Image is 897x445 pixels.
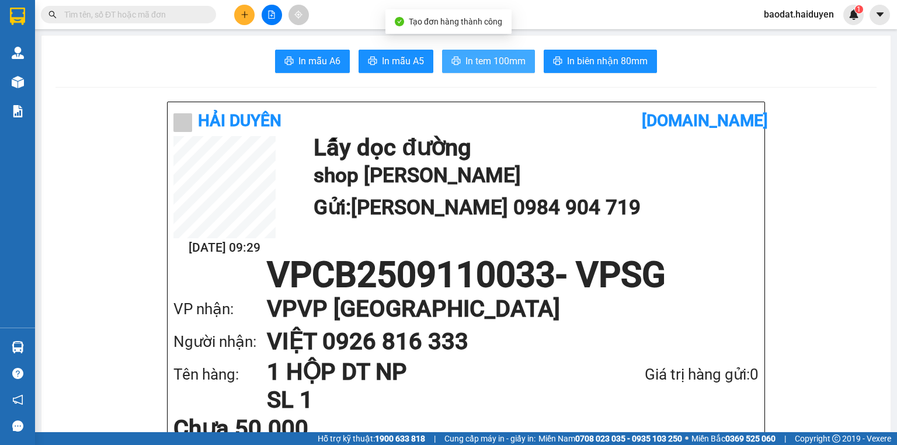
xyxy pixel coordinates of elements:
span: | [784,432,786,445]
span: Cung cấp máy in - giấy in: [444,432,536,445]
b: Hải Duyên [198,111,281,130]
span: Tạo đơn hàng thành công [409,17,502,26]
h2: shop [PERSON_NAME] [314,159,753,192]
span: copyright [832,434,840,443]
span: file-add [267,11,276,19]
span: aim [294,11,303,19]
button: printerIn mẫu A5 [359,50,433,73]
div: Chưa 50.000 [173,417,367,440]
h2: [DATE] 09:29 [173,238,276,258]
sup: 1 [855,5,863,13]
span: Hỗ trợ kỹ thuật: [318,432,425,445]
img: solution-icon [12,105,24,117]
span: | [434,432,436,445]
span: notification [12,394,23,405]
h1: VIỆT 0926 816 333 [267,325,735,358]
span: plus [241,11,249,19]
h1: 1 HỘP DT NP [267,358,583,386]
button: file-add [262,5,282,25]
input: Tìm tên, số ĐT hoặc mã đơn [64,8,202,21]
button: plus [234,5,255,25]
span: In biên nhận 80mm [567,54,648,68]
span: printer [284,56,294,67]
span: Miền Bắc [691,432,776,445]
div: VP nhận: [173,297,267,321]
span: Miền Nam [538,432,682,445]
span: 1 [857,5,861,13]
span: printer [553,56,562,67]
img: warehouse-icon [12,76,24,88]
span: message [12,420,23,432]
span: printer [368,56,377,67]
span: In mẫu A5 [382,54,424,68]
div: Người nhận: [173,330,267,354]
h1: Gửi: [PERSON_NAME] 0984 904 719 [314,192,753,224]
img: warehouse-icon [12,47,24,59]
button: printerIn mẫu A6 [275,50,350,73]
h1: VP VP [GEOGRAPHIC_DATA] [267,293,735,325]
button: aim [288,5,309,25]
span: caret-down [875,9,885,20]
span: printer [451,56,461,67]
button: printerIn tem 100mm [442,50,535,73]
h1: VPCB2509110033 - VPSG [173,258,759,293]
span: ⚪️ [685,436,689,441]
span: check-circle [395,17,404,26]
span: In tem 100mm [465,54,526,68]
button: printerIn biên nhận 80mm [544,50,657,73]
h1: SL 1 [267,386,583,414]
strong: 1900 633 818 [375,434,425,443]
strong: 0369 525 060 [725,434,776,443]
span: In mẫu A6 [298,54,340,68]
div: Giá trị hàng gửi: 0 [583,363,759,387]
b: [DOMAIN_NAME] [642,111,768,130]
img: warehouse-icon [12,341,24,353]
span: baodat.haiduyen [755,7,843,22]
button: caret-down [870,5,890,25]
span: search [48,11,57,19]
div: Tên hàng: [173,363,267,387]
h1: Lấy dọc đường [314,136,753,159]
span: question-circle [12,368,23,379]
img: logo-vxr [10,8,25,25]
strong: 0708 023 035 - 0935 103 250 [575,434,682,443]
img: icon-new-feature [849,9,859,20]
